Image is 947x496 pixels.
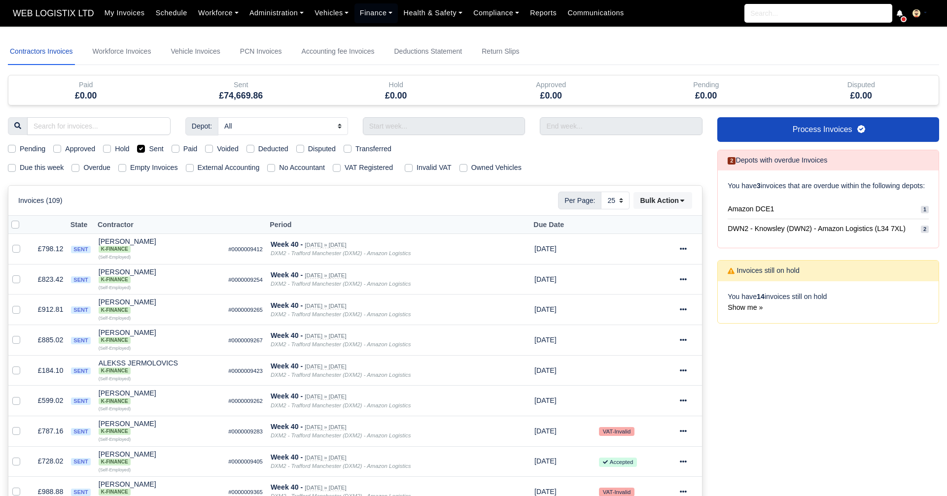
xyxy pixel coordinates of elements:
[169,38,222,65] a: Vehicle Invoices
[474,75,629,105] div: Approved
[171,91,312,101] h5: £74,669.86
[279,162,325,173] label: No Accountant
[8,75,164,105] div: Paid
[271,311,411,317] i: DXM2 - Trafford Manchester (DXM2) - Amazon Logistics
[305,272,346,279] small: [DATE] » [DATE]
[71,458,90,465] span: sent
[99,459,131,465] span: K-Finance
[99,489,131,496] span: K-Finance
[99,451,221,465] div: [PERSON_NAME]
[91,38,153,65] a: Workforce Invoices
[562,3,630,23] a: Communications
[305,424,346,430] small: [DATE] » [DATE]
[525,3,562,23] a: Reports
[898,449,947,496] div: Chat Widget
[305,394,346,400] small: [DATE] » [DATE]
[228,489,263,495] small: #0000009365
[534,366,557,374] span: 1 week from now
[728,266,800,275] h6: Invoices still on hold
[717,117,939,142] a: Process Invoices
[238,38,284,65] a: PCN Invoices
[636,91,776,101] h5: £0.00
[99,307,131,314] span: K-Finance
[99,420,221,435] div: [PERSON_NAME]
[171,79,312,91] div: Sent
[318,75,474,105] div: Hold
[99,329,221,344] div: [PERSON_NAME] K-Finance
[534,397,557,404] span: 1 week from now
[28,295,67,325] td: £912.81
[480,38,521,65] a: Return Slips
[28,264,67,295] td: £823.42
[99,367,131,374] span: K-Finance
[99,246,131,253] span: K-Finance
[99,337,131,344] span: K-Finance
[28,386,67,416] td: £599.02
[784,75,939,105] div: Disputed
[193,3,244,23] a: Workforce
[728,180,929,192] p: You have invoices that are overdue within the following depots:
[271,432,411,438] i: DXM2 - Trafford Manchester (DXM2) - Amazon Logistics
[599,458,637,466] small: Accepted
[71,489,90,496] span: sent
[164,75,319,105] div: Sent
[71,428,90,435] span: sent
[16,79,156,91] div: Paid
[534,275,557,283] span: 1 week from now
[757,182,761,190] strong: 3
[149,143,163,155] label: Sent
[115,143,129,155] label: Hold
[228,337,263,343] small: #0000009267
[71,337,90,344] span: sent
[228,246,263,252] small: #0000009412
[130,162,178,173] label: Empty Invoices
[363,117,526,135] input: Start week...
[99,238,221,253] div: [PERSON_NAME] K-Finance
[71,306,90,314] span: sent
[99,481,221,496] div: [PERSON_NAME]
[99,268,221,283] div: [PERSON_NAME] K-Finance
[150,3,193,23] a: Schedule
[28,416,67,446] td: £787.16
[99,420,221,435] div: [PERSON_NAME] K-Finance
[636,79,776,91] div: Pending
[185,117,218,135] span: Depot:
[271,301,303,309] strong: Week 40 -
[534,457,557,465] span: 1 week from now
[921,226,929,233] span: 2
[305,485,346,491] small: [DATE] » [DATE]
[271,281,411,287] i: DXM2 - Trafford Manchester (DXM2) - Amazon Logistics
[921,206,929,213] span: 1
[244,3,309,23] a: Administration
[99,390,221,404] div: [PERSON_NAME] K-Finance
[345,162,393,173] label: VAT Registered
[99,406,131,411] small: (Self-Employed)
[99,298,221,313] div: [PERSON_NAME]
[305,242,346,248] small: [DATE] » [DATE]
[558,192,601,209] span: Per Page:
[728,157,736,165] span: 2
[728,156,827,165] h6: Depots with overdue Invoices
[728,203,774,215] span: Amazon DCE1
[67,216,94,234] th: State
[99,376,131,381] small: (Self-Employed)
[326,79,466,91] div: Hold
[228,429,263,434] small: #0000009283
[530,216,595,234] th: Due Date
[629,75,784,105] div: Pending
[228,307,263,313] small: #0000009265
[481,79,622,91] div: Approved
[534,488,557,496] span: 1 week from now
[99,428,131,435] span: K-Finance
[99,329,221,344] div: [PERSON_NAME]
[271,341,411,347] i: DXM2 - Trafford Manchester (DXM2) - Amazon Logistics
[633,192,692,209] div: Bulk Action
[471,162,522,173] label: Owned Vehicles
[305,333,346,339] small: [DATE] » [DATE]
[271,453,303,461] strong: Week 40 -
[728,219,929,238] a: DWN2 - Knowsley (DWN2) - Amazon Logistics (L34 7XL) 2
[271,402,411,408] i: DXM2 - Trafford Manchester (DXM2) - Amazon Logistics
[534,427,557,435] span: 1 week from now
[355,143,391,155] label: Transferred
[728,303,763,311] a: Show me »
